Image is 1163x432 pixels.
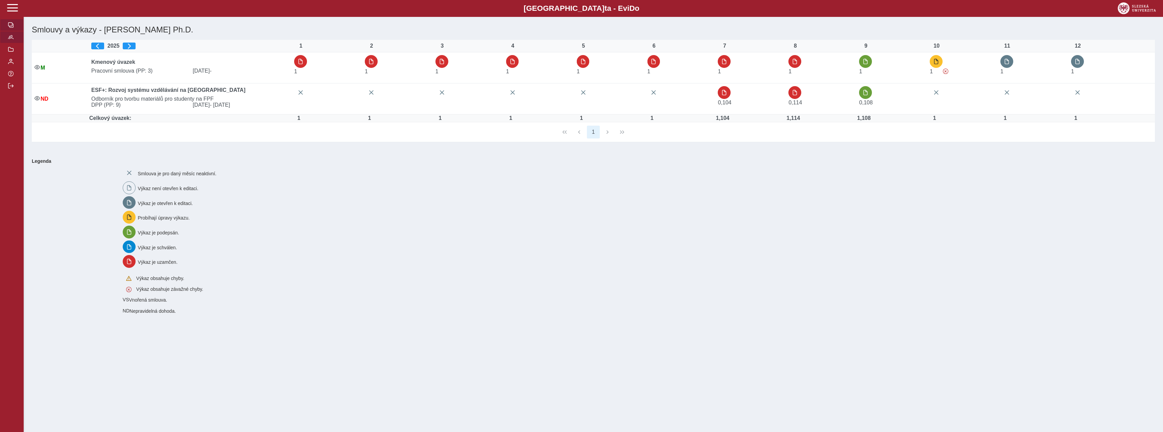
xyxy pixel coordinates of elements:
[136,286,203,292] span: Výkaz obsahuje závažné chyby.
[859,69,862,74] span: Úvazek : 8 h / den. 40 h / týden.
[943,69,948,74] span: Výkaz obsahuje závažné chyby.
[928,115,941,121] div: Úvazek : 8 h / den. 40 h / týden.
[292,115,306,121] div: Úvazek : 8 h / den. 40 h / týden.
[41,65,45,71] span: Údaje souhlasí s údaji v Magionu
[604,4,607,12] span: t
[294,69,297,74] span: Úvazek : 8 h / den. 40 h / týden.
[89,68,190,74] span: Pracovní smlouva (PP: 3)
[716,115,729,121] div: Úvazek : 8,832 h / den. 44,16 h / týden.
[435,69,438,74] span: Úvazek : 8 h / den. 40 h / týden.
[138,215,190,221] span: Probíhají úpravy výkazu.
[718,69,721,74] span: Úvazek : 8 h / den. 40 h / týden.
[138,245,177,250] span: Výkaz je schválen.
[129,308,176,314] span: Nepravidelná dohoda.
[363,115,376,121] div: Úvazek : 8 h / den. 40 h / týden.
[365,43,378,49] div: 2
[138,171,217,176] span: Smlouva je pro daný měsíc neaktivní.
[91,87,245,93] b: ESF+: Rozvoj systému vzdělávání na [GEOGRAPHIC_DATA]
[1071,43,1085,49] div: 12
[577,43,590,49] div: 5
[91,59,135,65] b: Kmenový úvazek
[20,4,1143,13] b: [GEOGRAPHIC_DATA] a - Evi
[365,69,368,74] span: Úvazek : 8 h / den. 40 h / týden.
[138,200,193,206] span: Výkaz je otevřen k editaci.
[190,102,291,108] span: [DATE]
[575,115,588,121] div: Úvazek : 8 h / den. 40 h / týden.
[435,43,449,49] div: 3
[89,102,190,108] span: DPP (PP: 9)
[138,186,198,191] span: Výkaz není otevřen k editaci.
[998,115,1012,121] div: Úvazek : 8 h / den. 40 h / týden.
[210,102,230,108] span: - [DATE]
[506,43,520,49] div: 4
[788,43,802,49] div: 8
[433,115,447,121] div: Úvazek : 8 h / den. 40 h / týden.
[930,43,943,49] div: 10
[210,68,211,74] span: -
[34,65,40,70] i: Smlouva je aktivní
[635,4,640,12] span: o
[123,308,129,313] span: Smlouva vnořená do kmene
[718,43,731,49] div: 7
[718,100,731,105] span: Úvazek : 0,832 h / den. 4,16 h / týden.
[29,156,1152,167] b: Legenda
[786,115,800,121] div: Úvazek : 8,912 h / den. 44,56 h / týden.
[1069,115,1083,121] div: Úvazek : 8 h / den. 40 h / týden.
[504,115,518,121] div: Úvazek : 8 h / den. 40 h / týden.
[34,96,40,101] i: Smlouva je aktivní
[294,43,308,49] div: 1
[1000,43,1014,49] div: 11
[788,69,791,74] span: Úvazek : 8 h / den. 40 h / týden.
[1071,69,1074,74] span: Úvazek : 8 h / den. 40 h / týden.
[647,43,661,49] div: 6
[506,69,509,74] span: Úvazek : 8 h / den. 40 h / týden.
[587,126,600,138] button: 1
[647,69,650,74] span: Úvazek : 8 h / den. 40 h / týden.
[29,22,970,37] h1: Smlouvy a výkazy - [PERSON_NAME] Ph.D.
[577,69,580,74] span: Úvazek : 8 h / den. 40 h / týden.
[89,96,291,102] span: Odborník pro tvorbu materiálů pro studenty na FPF
[129,297,167,303] span: Vnořená smlouva.
[859,43,873,49] div: 9
[123,297,129,302] span: Smlouva vnořená do kmene
[859,100,873,105] span: Úvazek : 0,864 h / den. 4,32 h / týden.
[138,259,178,265] span: Výkaz je uzamčen.
[1118,2,1156,14] img: logo_web_su.png
[91,43,289,49] div: 2025
[136,276,184,281] span: Výkaz obsahuje chyby.
[138,230,179,235] span: Výkaz je podepsán.
[190,68,291,74] span: [DATE]
[89,115,291,122] td: Celkový úvazek:
[930,69,933,74] span: Úvazek : 8 h / den. 40 h / týden.
[645,115,659,121] div: Úvazek : 8 h / den. 40 h / týden.
[41,96,48,102] span: Nepravidelná dohoda
[788,100,802,105] span: Úvazek : 0,912 h / den. 4,56 h / týden.
[1000,69,1003,74] span: Úvazek : 8 h / den. 40 h / týden.
[857,115,871,121] div: Úvazek : 8,864 h / den. 44,32 h / týden.
[629,4,635,12] span: D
